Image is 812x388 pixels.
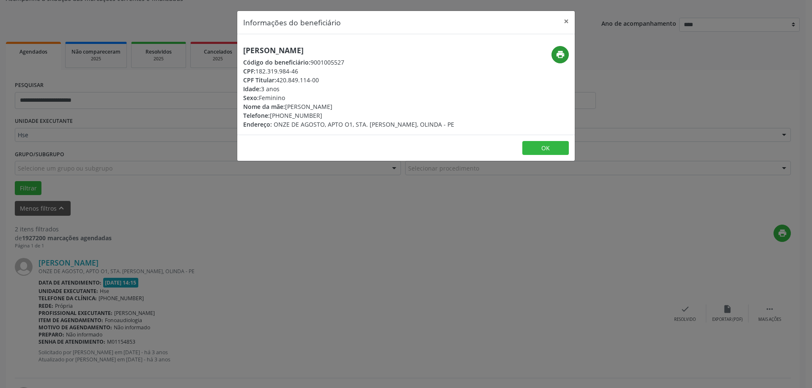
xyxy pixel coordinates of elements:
div: [PHONE_NUMBER] [243,111,454,120]
span: Sexo: [243,94,259,102]
div: 3 anos [243,84,454,93]
div: Feminino [243,93,454,102]
div: [PERSON_NAME] [243,102,454,111]
button: OK [522,141,569,155]
span: Código do beneficiário: [243,58,310,66]
span: Idade: [243,85,261,93]
button: Close [558,11,575,32]
span: CPF: [243,67,255,75]
span: Endereço: [243,120,272,128]
div: 9001005527 [243,58,454,67]
span: ONZE DE AGOSTO, APTO O1, STA. [PERSON_NAME], OLINDA - PE [274,120,454,128]
button: print [551,46,569,63]
h5: Informações do beneficiário [243,17,341,28]
div: 182.319.984-46 [243,67,454,76]
div: 420.849.114-00 [243,76,454,84]
i: print [556,50,565,59]
span: CPF Titular: [243,76,276,84]
span: Telefone: [243,111,270,119]
h5: [PERSON_NAME] [243,46,454,55]
span: Nome da mãe: [243,103,285,111]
